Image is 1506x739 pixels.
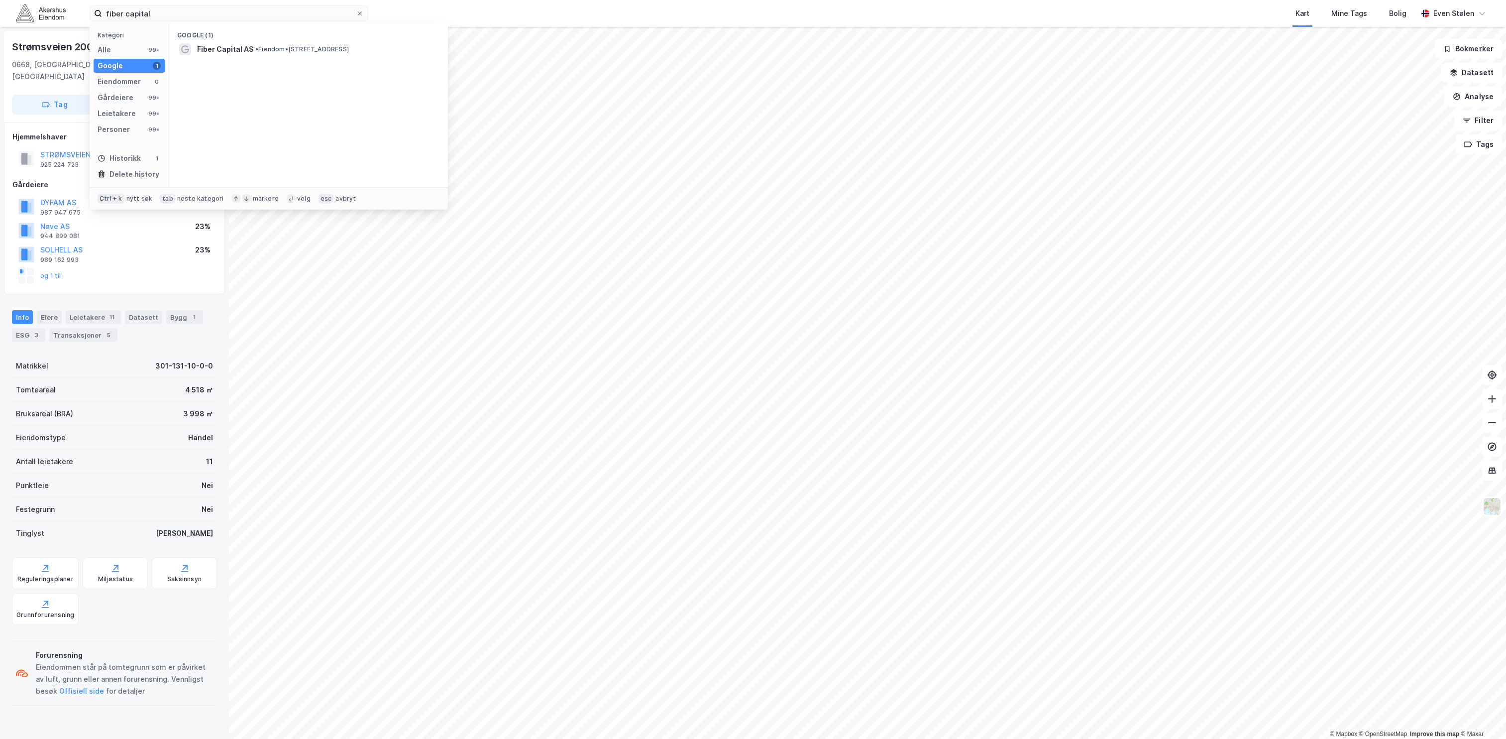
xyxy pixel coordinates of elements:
div: 301-131-10-0-0 [155,360,213,372]
div: neste kategori [177,195,224,203]
div: Even Stølen [1433,7,1474,19]
div: 1 [189,312,199,322]
div: 99+ [147,125,161,133]
button: Analyse [1444,87,1502,107]
div: Delete history [109,168,159,180]
div: Miljøstatus [98,575,133,583]
div: tab [160,194,175,204]
img: akershus-eiendom-logo.9091f326c980b4bce74ccdd9f866810c.svg [16,4,66,22]
div: 987 947 675 [40,209,81,217]
div: Antall leietakere [16,456,73,468]
div: Leietakere [66,310,121,324]
div: Eiendommer [98,76,141,88]
div: Kart [1295,7,1309,19]
div: Google [98,60,123,72]
div: Info [12,310,33,324]
div: 4 518 ㎡ [185,384,213,396]
div: Kontrollprogram for chat [1456,691,1506,739]
div: 99+ [147,94,161,102]
div: Festegrunn [16,503,55,515]
div: 23% [195,244,211,256]
div: Strømsveien 200 [12,39,95,55]
div: 99+ [147,46,161,54]
iframe: Chat Widget [1456,691,1506,739]
div: ESG [12,328,45,342]
div: Reguleringsplaner [17,575,74,583]
div: Mine Tags [1331,7,1367,19]
div: Nei [202,480,213,492]
div: Grunnforurensning [16,611,74,619]
div: Ctrl + k [98,194,124,204]
button: Bokmerker [1435,39,1502,59]
div: Leietakere [98,108,136,120]
div: Historikk [98,152,141,164]
div: Tinglyst [16,527,44,539]
button: Filter [1454,111,1502,130]
div: Matrikkel [16,360,48,372]
div: 11 [107,312,117,322]
div: Gårdeiere [98,92,133,104]
div: velg [297,195,311,203]
div: avbryt [335,195,356,203]
div: Gårdeiere [12,179,216,191]
div: 1 [153,154,161,162]
div: Kategori [98,31,165,39]
div: 1 [153,62,161,70]
div: Personer [98,123,130,135]
div: Eiendomstype [16,432,66,444]
div: Hjemmelshaver [12,131,216,143]
div: Alle [98,44,111,56]
div: Nei [202,503,213,515]
div: 23% [195,221,211,233]
div: 99+ [147,110,161,118]
div: [PERSON_NAME] [156,527,213,539]
div: Forurensning [36,649,213,661]
div: Google (1) [169,23,448,41]
a: Mapbox [1330,731,1357,738]
div: 925 224 723 [40,161,79,169]
div: Transaksjoner [49,328,117,342]
div: 11 [206,456,213,468]
div: Saksinnsyn [167,575,202,583]
div: 989 162 993 [40,256,79,264]
div: Bolig [1389,7,1406,19]
div: Datasett [125,310,162,324]
span: Fiber Capital AS [197,43,253,55]
div: 944 899 081 [40,232,80,240]
span: Eiendom • [STREET_ADDRESS] [255,45,349,53]
div: 5 [104,330,113,340]
div: markere [253,195,279,203]
a: OpenStreetMap [1359,731,1407,738]
div: Eiere [37,310,62,324]
button: Tag [12,95,98,115]
div: Punktleie [16,480,49,492]
span: • [255,45,258,53]
button: Datasett [1441,63,1502,83]
div: esc [319,194,334,204]
div: 0 [153,78,161,86]
div: Bruksareal (BRA) [16,408,73,420]
div: Handel [188,432,213,444]
div: Bygg [166,310,203,324]
input: Søk på adresse, matrikkel, gårdeiere, leietakere eller personer [102,6,356,21]
button: Tags [1456,134,1502,154]
div: 0668, [GEOGRAPHIC_DATA], [GEOGRAPHIC_DATA] [12,59,141,83]
div: Eiendommen står på tomtegrunn som er påvirket av luft, grunn eller annen forurensning. Vennligst ... [36,661,213,697]
img: Z [1483,497,1502,516]
div: Tomteareal [16,384,56,396]
div: nytt søk [126,195,153,203]
div: 3 998 ㎡ [183,408,213,420]
div: 3 [31,330,41,340]
a: Improve this map [1410,731,1459,738]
